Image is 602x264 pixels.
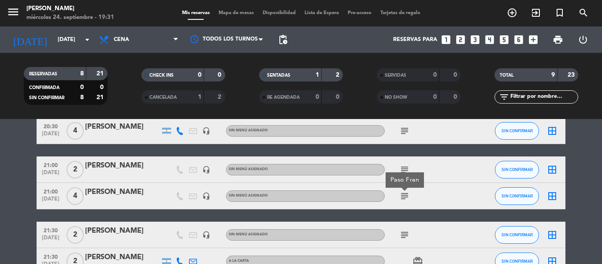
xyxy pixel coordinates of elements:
strong: 0 [218,72,223,78]
i: headset_mic [202,166,210,174]
strong: 0 [453,94,459,100]
span: Mapa de mesas [214,11,258,15]
span: 2 [67,226,84,244]
strong: 2 [336,72,341,78]
i: add_circle_outline [507,7,517,18]
span: Sin menú asignado [229,129,268,132]
i: border_all [547,191,557,201]
strong: 0 [453,72,459,78]
div: LOG OUT [570,26,595,53]
span: SENTADAS [267,73,290,78]
button: SIN CONFIRMAR [495,122,539,140]
span: Pre-acceso [343,11,376,15]
i: looks_5 [498,34,510,45]
i: exit_to_app [531,7,541,18]
div: Paso Fran [390,175,420,185]
span: 21:00 [40,160,62,170]
i: border_all [547,164,557,175]
div: [PERSON_NAME] [85,121,160,133]
i: headset_mic [202,192,210,200]
strong: 8 [80,71,84,77]
div: [PERSON_NAME] [26,4,114,13]
span: [DATE] [40,235,62,245]
i: power_settings_new [578,34,588,45]
span: [DATE] [40,131,62,141]
strong: 1 [316,72,319,78]
i: subject [399,191,410,201]
span: print [553,34,563,45]
span: SIN CONFIRMAR [502,259,533,264]
i: looks_6 [513,34,524,45]
i: add_box [528,34,539,45]
span: SIN CONFIRMAR [502,193,533,198]
i: subject [399,126,410,136]
span: RE AGENDADA [267,95,300,100]
button: SIN CONFIRMAR [495,226,539,244]
span: 4 [67,122,84,140]
div: miércoles 24. septiembre - 19:31 [26,13,114,22]
span: CHECK INS [149,73,174,78]
button: SIN CONFIRMAR [495,187,539,205]
i: border_all [547,126,557,136]
strong: 21 [97,71,105,77]
i: headset_mic [202,231,210,239]
i: filter_list [499,92,509,102]
span: 21:00 [40,186,62,196]
i: border_all [547,230,557,240]
i: [DATE] [7,30,53,49]
div: [PERSON_NAME] [85,186,160,198]
button: menu [7,5,20,22]
i: looks_3 [469,34,481,45]
i: looks_4 [484,34,495,45]
span: SIN CONFIRMAR [29,96,64,100]
span: pending_actions [278,34,288,45]
span: Lista de Espera [300,11,343,15]
strong: 9 [551,72,555,78]
strong: 0 [316,94,319,100]
strong: 2 [218,94,223,100]
span: NO SHOW [385,95,407,100]
i: looks_one [440,34,452,45]
span: 2 [67,161,84,178]
span: SIN CONFIRMAR [502,167,533,172]
i: looks_two [455,34,466,45]
span: 20:30 [40,121,62,131]
span: 21:30 [40,225,62,235]
div: [PERSON_NAME] [85,252,160,263]
span: Sin menú asignado [229,194,268,197]
strong: 1 [198,94,201,100]
i: search [578,7,589,18]
input: Filtrar por nombre... [509,92,578,102]
span: RESERVADAS [29,72,57,76]
span: Mis reservas [178,11,214,15]
span: SIN CONFIRMAR [502,128,533,133]
i: turned_in_not [554,7,565,18]
div: [PERSON_NAME] [85,225,160,237]
strong: 8 [80,94,84,100]
span: Tarjetas de regalo [376,11,425,15]
strong: 23 [568,72,576,78]
strong: 0 [100,84,105,90]
div: [PERSON_NAME] [85,160,160,171]
span: Disponibilidad [258,11,300,15]
strong: 21 [97,94,105,100]
i: headset_mic [202,127,210,135]
strong: 0 [80,84,84,90]
span: CONFIRMADA [29,86,59,90]
span: SIN CONFIRMAR [502,232,533,237]
span: Cena [114,37,129,43]
span: [DATE] [40,170,62,180]
i: menu [7,5,20,19]
strong: 0 [433,72,437,78]
span: Sin menú asignado [229,233,268,236]
span: TOTAL [500,73,513,78]
i: arrow_drop_down [82,34,93,45]
span: Sin menú asignado [229,167,268,171]
span: CANCELADA [149,95,177,100]
span: Reservas para [393,37,437,43]
span: SERVIDAS [385,73,406,78]
i: subject [399,230,410,240]
span: 4 [67,187,84,205]
strong: 0 [433,94,437,100]
button: SIN CONFIRMAR [495,161,539,178]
